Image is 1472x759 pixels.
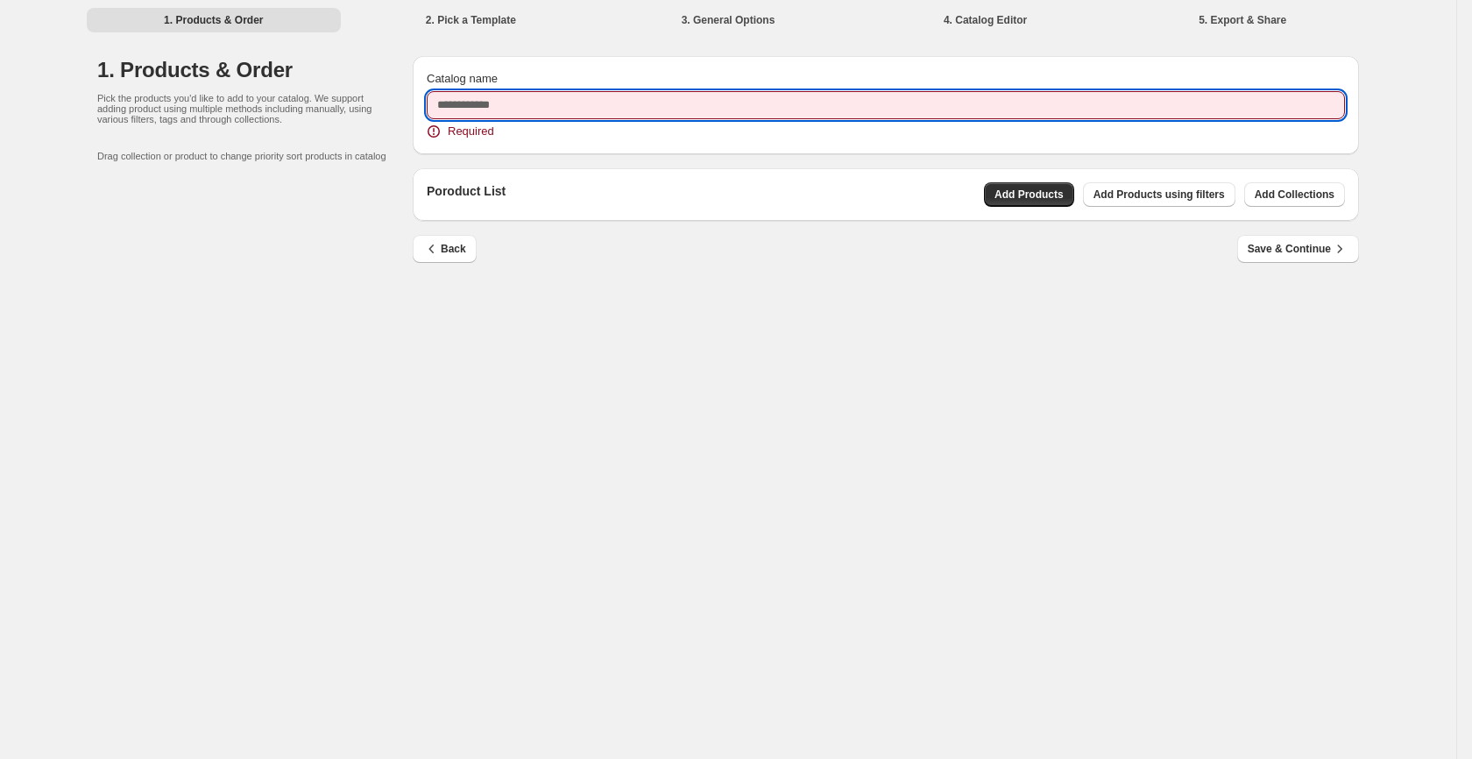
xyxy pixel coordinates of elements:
span: Save & Continue [1248,240,1348,258]
button: Add Products using filters [1083,182,1235,207]
p: Drag collection or product to change priority sort products in catalog [97,151,413,161]
p: Pick the products you'd like to add to your catalog. We support adding product using multiple met... [97,93,378,124]
button: Add Collections [1244,182,1345,207]
span: Back [423,240,466,258]
button: Add Products [984,182,1074,207]
span: Add Products using filters [1093,188,1225,202]
span: Required [448,123,494,140]
h1: 1. Products & Order [97,56,413,84]
p: Poroduct List [427,182,506,207]
span: Catalog name [427,72,498,85]
button: Save & Continue [1237,235,1359,263]
span: Add Products [994,188,1064,202]
span: Add Collections [1255,188,1334,202]
button: Back [413,235,477,263]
